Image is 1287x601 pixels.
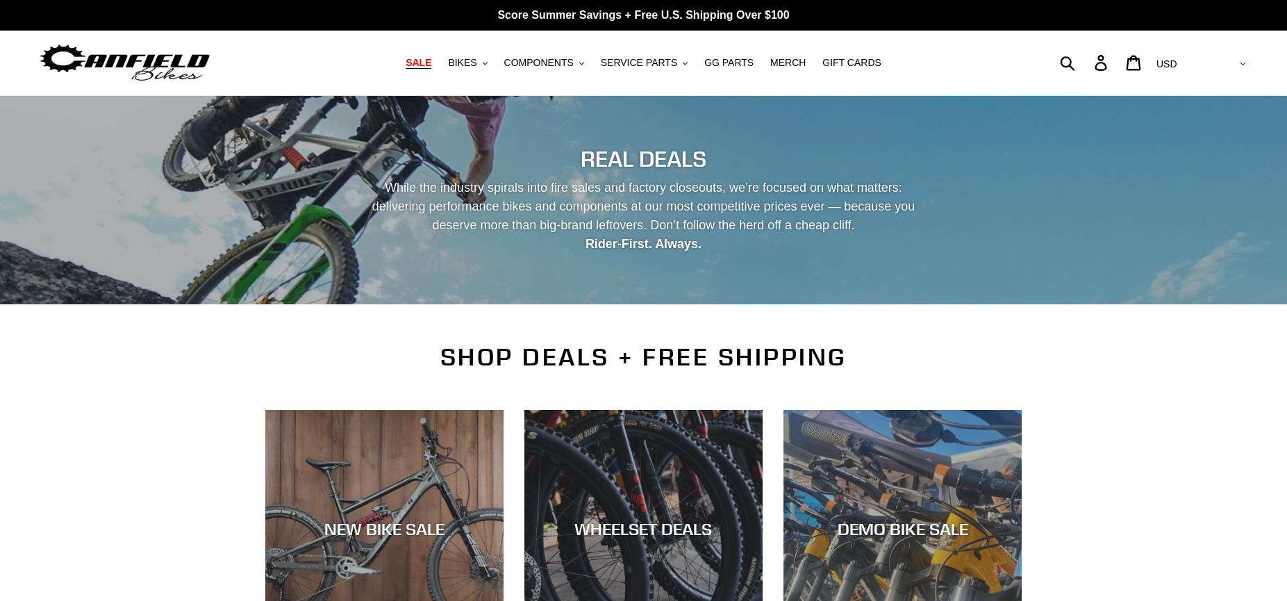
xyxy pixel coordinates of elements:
[504,57,574,69] span: COMPONENTS
[783,519,1022,539] div: DEMO BIKE SALE
[601,57,677,69] span: SERVICE PARTS
[38,41,212,85] img: Canfield Bikes
[594,53,695,72] button: SERVICE PARTS
[399,53,438,72] a: SALE
[704,57,754,69] span: GG PARTS
[697,53,761,72] a: GG PARTS
[265,343,1022,372] h2: SHOP DEALS + FREE SHIPPING
[770,57,806,69] span: MERCH
[524,519,763,539] div: WHEELSET DEALS
[441,53,494,72] button: BIKES
[822,57,881,69] span: GIFT CARDS
[1068,47,1103,78] input: Search
[360,179,928,254] p: While the industry spirals into fire sales and factory closeouts, we’re focused on what matters: ...
[265,146,1022,172] h2: REAL DEALS
[265,519,504,539] div: NEW BIKE SALE
[586,237,701,251] strong: Rider-First. Always.
[815,53,888,72] a: GIFT CARDS
[763,53,813,72] a: MERCH
[448,57,476,69] span: BIKES
[497,53,591,72] button: COMPONENTS
[406,57,431,69] span: SALE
